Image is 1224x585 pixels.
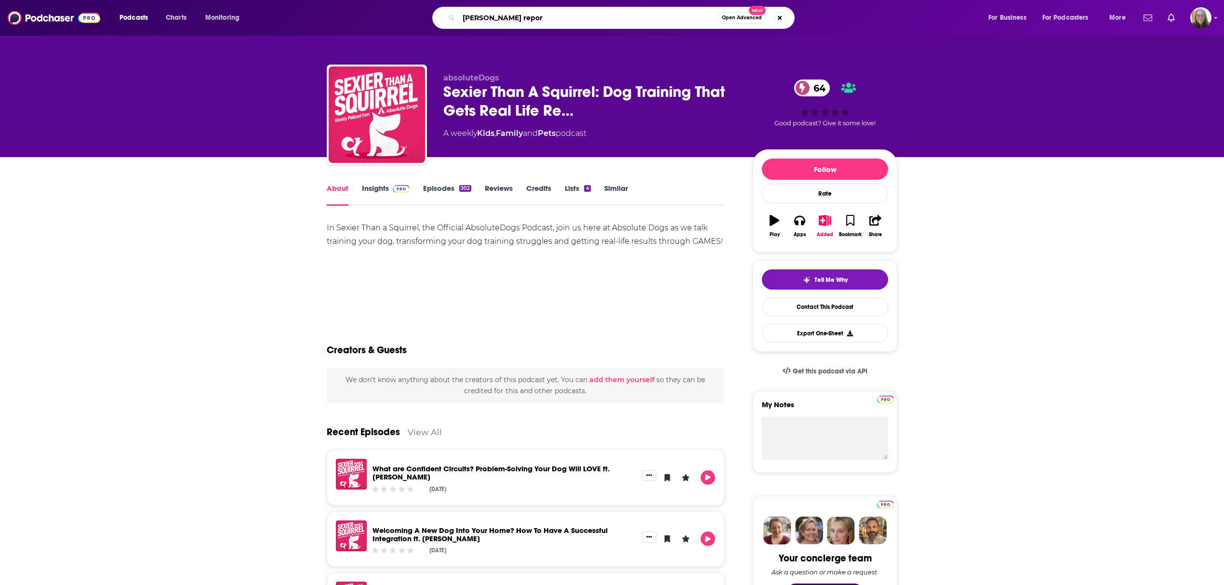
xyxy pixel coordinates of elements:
[839,232,862,238] div: Bookmark
[584,185,590,192] div: 4
[779,552,872,564] div: Your concierge team
[877,394,894,403] a: Pro website
[441,7,804,29] div: Search podcasts, credits, & more...
[877,396,894,403] img: Podchaser Pro
[329,66,425,163] img: Sexier Than A Squirrel: Dog Training That Gets Real Life Results
[565,184,590,206] a: Lists4
[749,6,766,15] span: New
[496,129,523,138] a: Family
[827,517,855,545] img: Jules Profile
[877,501,894,508] img: Podchaser Pro
[538,129,556,138] a: Pets
[679,470,693,485] button: Leave a Rating
[838,209,863,243] button: Bookmark
[589,376,654,384] button: add them yourself
[762,209,787,243] button: Play
[762,184,888,203] div: Rate
[494,129,496,138] span: ,
[863,209,888,243] button: Share
[988,11,1026,25] span: For Business
[701,470,715,485] button: Play
[794,80,830,96] a: 64
[459,185,471,192] div: 302
[763,517,791,545] img: Sydney Profile
[859,517,887,545] img: Jon Profile
[1190,7,1211,28] img: User Profile
[679,532,693,546] button: Leave a Rating
[346,375,705,395] span: We don't know anything about the creators of this podcast yet . You can so they can be credited f...
[762,297,888,316] a: Contact This Podcast
[336,520,367,551] img: Welcoming A New Dog Into Your Home? How To Have A Successful Integration ft. Linda Hughes
[660,470,675,485] button: Bookmark Episode
[604,184,628,206] a: Similar
[362,184,410,206] a: InsightsPodchaser Pro
[1190,7,1211,28] button: Show profile menu
[336,459,367,490] img: What are Confident Circuits? Problem-Solving Your Dog Will LOVE ft. Jamie Hogg
[772,568,878,576] div: Ask a question or make a request.
[762,324,888,343] button: Export One-Sheet
[205,11,239,25] span: Monitoring
[120,11,148,25] span: Podcasts
[373,464,610,481] a: What are Confident Circuits? Problem-Solving Your Dog Will LOVE ft. Jamie Hogg
[982,10,1038,26] button: open menu
[762,159,888,180] button: Follow
[371,547,415,554] div: Community Rating: 0 out of 5
[701,532,715,546] button: Play
[787,209,812,243] button: Apps
[327,426,400,438] a: Recent Episodes
[523,129,538,138] span: and
[794,232,806,238] div: Apps
[1036,10,1103,26] button: open menu
[762,269,888,290] button: tell me why sparkleTell Me Why
[803,276,811,284] img: tell me why sparkle
[1042,11,1089,25] span: For Podcasters
[160,10,192,26] a: Charts
[814,276,848,284] span: Tell Me Why
[443,73,499,82] span: absoluteDogs
[812,209,838,243] button: Added
[166,11,186,25] span: Charts
[877,499,894,508] a: Pro website
[443,128,586,139] div: A weekly podcast
[327,221,724,248] div: In Sexier Than a Squirrel, the Official AbsoluteDogs Podcast, join us here at Absolute Dogs as we...
[373,526,608,543] a: Welcoming A New Dog Into Your Home? How To Have A Successful Integration ft. Linda Hughes
[408,427,442,437] a: View All
[1103,10,1138,26] button: open menu
[770,232,780,238] div: Play
[793,367,867,375] span: Get this podcast via API
[1140,10,1156,26] a: Show notifications dropdown
[642,532,656,542] button: Show More Button
[371,485,415,492] div: Community Rating: 0 out of 5
[393,185,410,193] img: Podchaser Pro
[113,10,160,26] button: open menu
[199,10,252,26] button: open menu
[477,129,494,138] a: Kids
[660,532,675,546] button: Bookmark Episode
[762,400,888,417] label: My Notes
[718,12,766,24] button: Open AdvancedNew
[327,344,407,356] h2: Creators & Guests
[774,120,876,127] span: Good podcast? Give it some love!
[429,486,446,492] div: [DATE]
[1109,11,1126,25] span: More
[804,80,830,96] span: 64
[8,9,100,27] img: Podchaser - Follow, Share and Rate Podcasts
[795,517,823,545] img: Barbara Profile
[429,547,446,554] div: [DATE]
[817,232,833,238] div: Added
[753,73,897,133] div: 64Good podcast? Give it some love!
[526,184,551,206] a: Credits
[722,15,762,20] span: Open Advanced
[459,10,718,26] input: Search podcasts, credits, & more...
[327,184,348,206] a: About
[1190,7,1211,28] span: Logged in as akolesnik
[1164,10,1179,26] a: Show notifications dropdown
[869,232,882,238] div: Share
[642,470,656,481] button: Show More Button
[423,184,471,206] a: Episodes302
[775,359,875,383] a: Get this podcast via API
